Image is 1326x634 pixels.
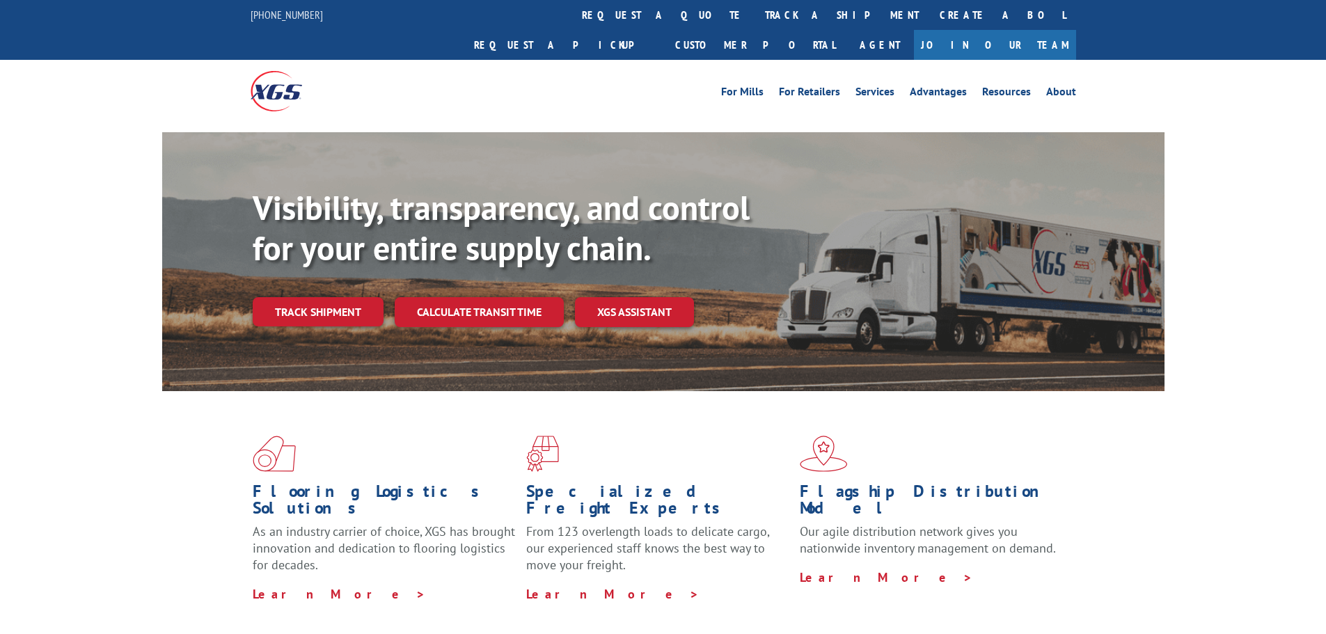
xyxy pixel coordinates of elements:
img: xgs-icon-flagship-distribution-model-red [800,436,848,472]
h1: Flooring Logistics Solutions [253,483,516,523]
img: xgs-icon-total-supply-chain-intelligence-red [253,436,296,472]
h1: Specialized Freight Experts [526,483,789,523]
a: Learn More > [800,569,973,585]
a: [PHONE_NUMBER] [251,8,323,22]
b: Visibility, transparency, and control for your entire supply chain. [253,186,750,269]
a: Learn More > [526,586,700,602]
a: Customer Portal [665,30,846,60]
a: Track shipment [253,297,384,326]
a: Request a pickup [464,30,665,60]
a: Agent [846,30,914,60]
a: Learn More > [253,586,426,602]
span: Our agile distribution network gives you nationwide inventory management on demand. [800,523,1056,556]
a: Advantages [910,86,967,102]
p: From 123 overlength loads to delicate cargo, our experienced staff knows the best way to move you... [526,523,789,585]
a: XGS ASSISTANT [575,297,694,327]
a: Services [855,86,894,102]
a: Calculate transit time [395,297,564,327]
a: Resources [982,86,1031,102]
img: xgs-icon-focused-on-flooring-red [526,436,559,472]
a: About [1046,86,1076,102]
a: Join Our Team [914,30,1076,60]
span: As an industry carrier of choice, XGS has brought innovation and dedication to flooring logistics... [253,523,515,573]
h1: Flagship Distribution Model [800,483,1063,523]
a: For Retailers [779,86,840,102]
a: For Mills [721,86,764,102]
